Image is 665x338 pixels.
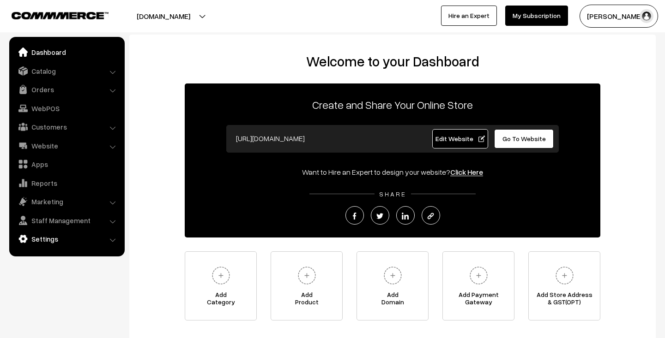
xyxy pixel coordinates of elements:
a: Orders [12,81,121,98]
button: [DOMAIN_NAME] [104,5,223,28]
a: Website [12,137,121,154]
a: Edit Website [432,129,489,148]
a: Hire an Expert [441,6,497,26]
img: plus.svg [294,263,320,288]
span: Add Domain [357,291,428,309]
a: Reports [12,175,121,191]
a: AddDomain [357,251,429,320]
img: plus.svg [208,263,234,288]
img: user [640,9,653,23]
a: Customers [12,119,121,135]
a: Marketing [12,193,121,210]
img: plus.svg [552,263,577,288]
a: AddProduct [271,251,343,320]
img: COMMMERCE [12,12,109,19]
a: Add Store Address& GST(OPT) [528,251,600,320]
span: Go To Website [502,135,546,142]
a: COMMMERCE [12,9,92,20]
a: Apps [12,156,121,172]
span: Add Product [271,291,342,309]
a: Dashboard [12,44,121,60]
a: Catalog [12,63,121,79]
img: plus.svg [380,263,405,288]
button: [PERSON_NAME] [580,5,658,28]
span: Add Payment Gateway [443,291,514,309]
a: Add PaymentGateway [442,251,514,320]
a: Go To Website [494,129,554,148]
a: Staff Management [12,212,121,229]
span: Add Category [185,291,256,309]
span: SHARE [375,190,411,198]
img: plus.svg [466,263,491,288]
a: Settings [12,231,121,247]
div: Want to Hire an Expert to design your website? [185,166,600,178]
a: WebPOS [12,100,121,117]
span: Edit Website [435,135,485,142]
h2: Welcome to your Dashboard [139,53,647,70]
a: My Subscription [505,6,568,26]
p: Create and Share Your Online Store [185,96,600,113]
a: AddCategory [185,251,257,320]
span: Add Store Address & GST(OPT) [529,291,600,309]
a: Click Here [450,167,483,177]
